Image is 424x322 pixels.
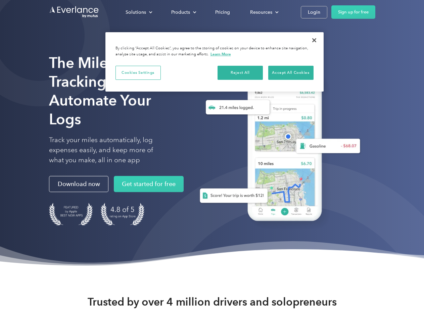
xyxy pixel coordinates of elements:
div: Solutions [126,8,146,16]
img: Everlance, mileage tracker app, expense tracking app [189,64,366,231]
div: Solutions [119,6,158,18]
div: By clicking “Accept All Cookies”, you agree to the storing of cookies on your device to enhance s... [115,46,314,57]
p: Track your miles automatically, log expenses easily, and keep more of what you make, all in one app [49,135,169,165]
button: Cookies Settings [115,66,161,80]
div: Resources [250,8,272,16]
div: Products [164,6,202,18]
div: Resources [243,6,284,18]
button: Accept All Cookies [268,66,314,80]
div: Cookie banner [105,32,324,92]
a: Get started for free [114,176,184,192]
div: Privacy [105,32,324,92]
a: Go to homepage [49,6,99,18]
div: Login [308,8,320,16]
a: Login [301,6,327,18]
a: More information about your privacy, opens in a new tab [210,52,231,56]
div: Pricing [215,8,230,16]
a: Sign up for free [331,5,375,19]
img: Badge for Featured by Apple Best New Apps [49,203,93,225]
strong: Trusted by over 4 million drivers and solopreneurs [88,295,337,309]
div: Products [171,8,190,16]
a: Pricing [208,6,237,18]
a: Download now [49,176,108,192]
img: 4.9 out of 5 stars on the app store [101,203,144,225]
button: Close [307,33,322,48]
button: Reject All [218,66,263,80]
